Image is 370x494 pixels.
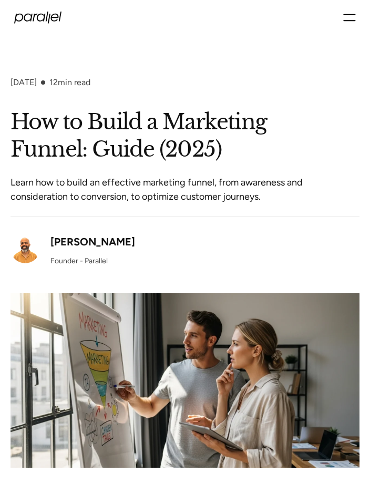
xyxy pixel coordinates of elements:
[11,77,37,87] div: [DATE]
[11,234,135,266] a: [PERSON_NAME]Founder - Parallel
[50,234,135,250] div: [PERSON_NAME]
[11,108,359,163] h1: How to Build a Marketing Funnel: Guide (2025)
[49,77,58,87] span: 12
[14,12,61,24] a: home
[343,8,356,27] div: menu
[49,77,90,87] div: min read
[50,255,108,266] div: Founder - Parallel
[11,234,40,263] img: Robin Dhanwani
[11,176,326,204] p: Learn how to build an effective marketing funnel, from awareness and consideration to conversion,...
[11,293,359,468] img: How to Build a Marketing Funnel: Guide (2025)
